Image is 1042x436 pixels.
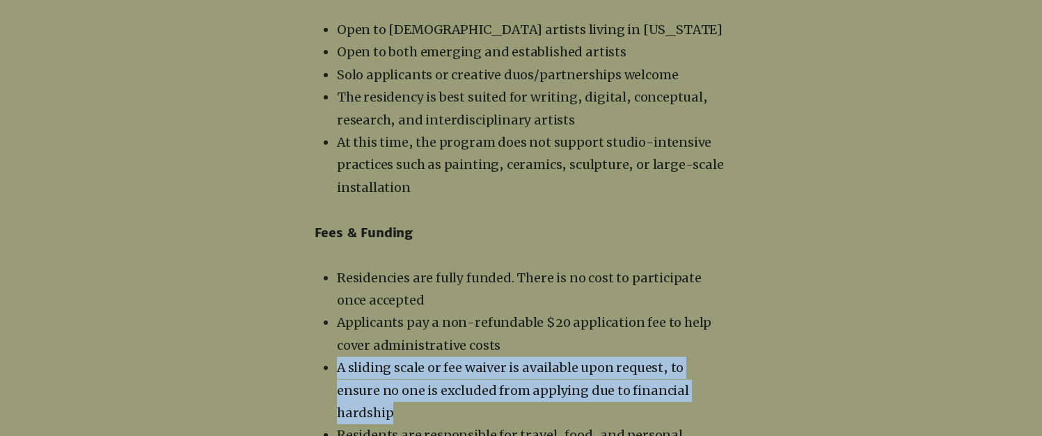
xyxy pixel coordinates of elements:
span: Open to both emerging and established artists [337,44,626,60]
span: The residency is best suited for writing, digital, conceptual, research, and interdisciplinary ar... [337,89,708,127]
span: Applicants pay a non-refundable $20 application fee to help cover administrative costs [337,314,711,353]
span: Residencies are fully funded. There is no cost to participate once accepted [337,270,702,308]
span: Fees & Funding [315,225,413,241]
span: Open to [DEMOGRAPHIC_DATA] artists living in [US_STATE] [337,22,723,38]
span: A sliding scale or fee waiver is available upon request, to ensure no one is excluded from applyi... [337,360,689,421]
span: At this time, the program does not support studio-intensive practices such as painting, ceramics,... [337,134,724,195]
span: Solo applicants or creative duos/partnerships welcome [337,67,678,83]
